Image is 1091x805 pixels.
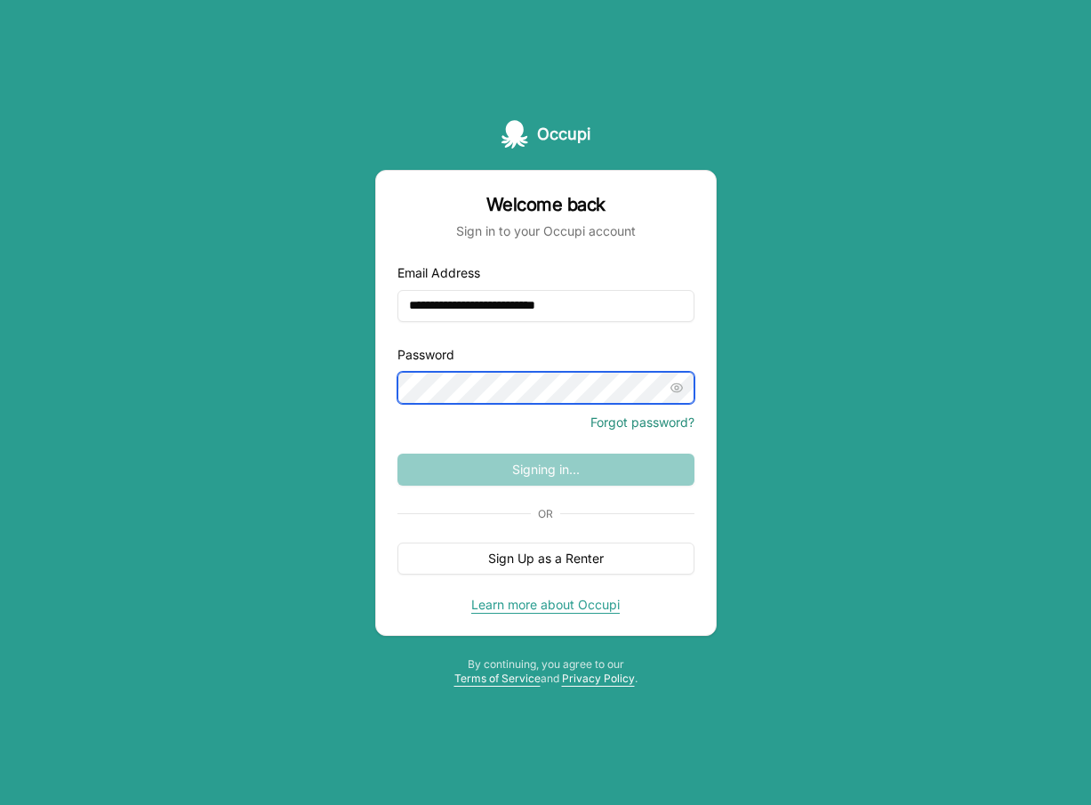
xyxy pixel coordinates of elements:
button: Forgot password? [590,414,694,431]
a: Privacy Policy [562,672,635,685]
span: Occupi [537,122,590,147]
a: Learn more about Occupi [471,597,620,612]
div: Welcome back [397,192,694,217]
a: Occupi [501,120,590,149]
label: Password [397,347,454,362]
a: Terms of Service [454,672,541,685]
div: Sign in to your Occupi account [397,222,694,240]
label: Email Address [397,265,480,280]
span: Or [531,507,560,521]
div: By continuing, you agree to our and . [375,657,717,686]
button: Sign Up as a Renter [397,543,694,575]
